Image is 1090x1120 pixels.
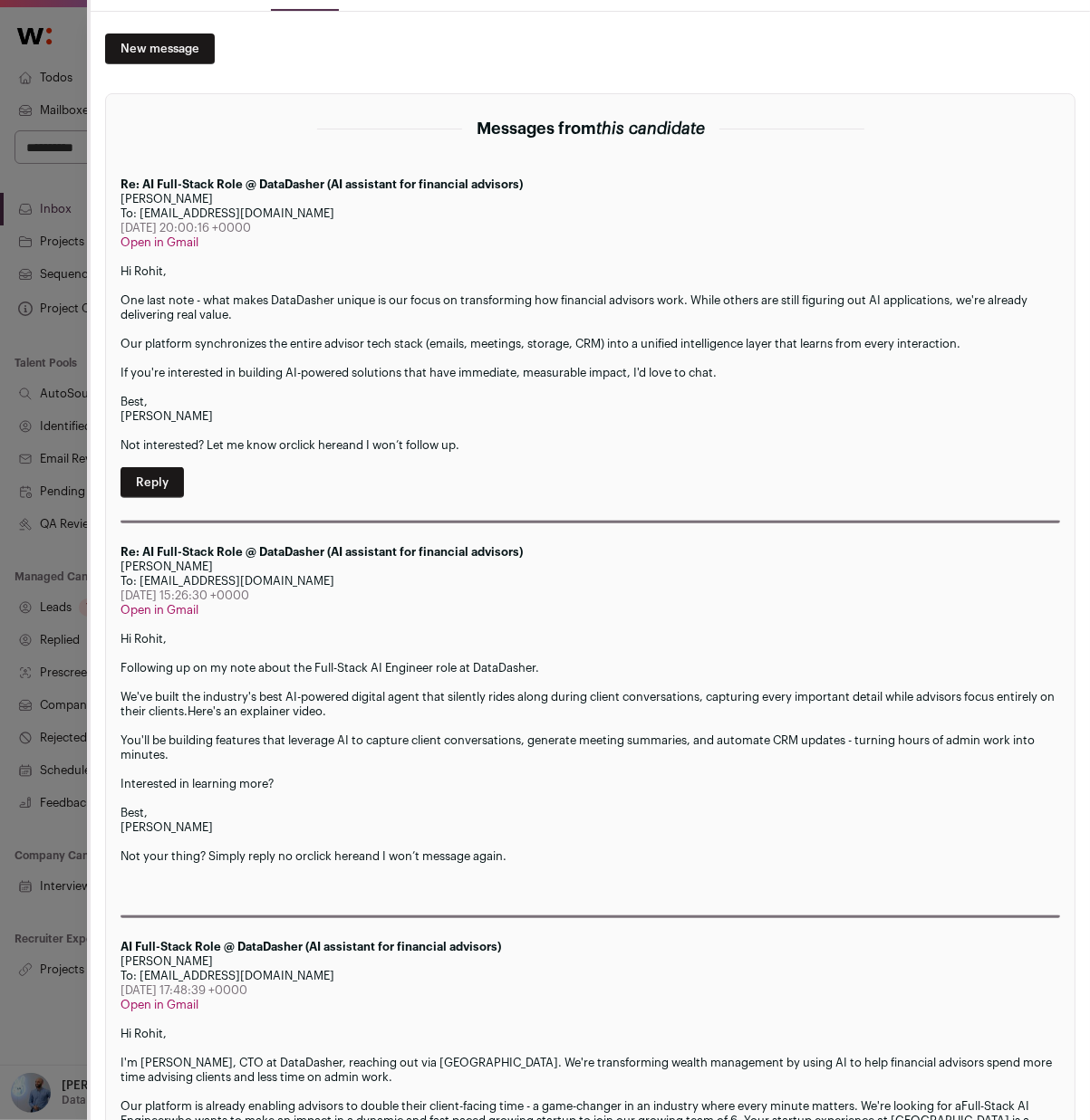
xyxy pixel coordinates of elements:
a: Reply [121,467,184,498]
div: [DATE] 20:00:16 +0000 [121,221,1060,235]
div: Not your thing? Simply reply no or and I won’t message again. [121,849,1060,864]
div: To: [EMAIL_ADDRESS][DOMAIN_NAME] [121,969,1060,983]
div: Hi Rohit, [121,632,1060,646]
div: [PERSON_NAME] [121,560,1060,574]
p: Hi Rohit, One last note - what makes DataDasher unique is our focus on transforming how financial... [121,264,1060,453]
div: I'm [PERSON_NAME], CTO at DataDasher, reaching out via [GEOGRAPHIC_DATA]. We're transforming weal... [121,1056,1060,1085]
a: Open in Gmail [121,999,198,1010]
a: click here [307,850,359,862]
div: To: [EMAIL_ADDRESS][DOMAIN_NAME] [121,574,1060,589]
h2: Messages from [477,116,705,141]
a: Open in Gmail [121,236,198,248]
div: Re: AI Full-Stack Role @ DataDasher (AI assistant for financial advisors) [121,177,1060,192]
a: Open in Gmail [121,604,198,616]
div: You'll be building features that leverage AI to capture client conversations, generate meeting su... [121,733,1060,762]
div: Best, [121,806,1060,820]
div: [PERSON_NAME] [121,820,1060,835]
div: Following up on my note about the Full-Stack AI Engineer role at DataDasher. [121,661,1060,675]
div: Re: AI Full-Stack Role @ DataDasher (AI assistant for financial advisors) [121,545,1060,560]
a: click here [291,439,342,451]
div: To: [EMAIL_ADDRESS][DOMAIN_NAME] [121,206,1060,221]
div: [DATE] 17:48:39 +0000 [121,983,1060,998]
div: [DATE] 15:26:30 +0000 [121,589,1060,603]
div: AI Full-Stack Role @ DataDasher (AI assistant for financial advisors) [121,940,1060,954]
span: this candidate [596,120,705,137]
div: [PERSON_NAME] [121,192,1060,206]
div: Hi Rohit, [121,1027,1060,1041]
div: We've built the industry's best AI-powered digital agent that silently rides along during client ... [121,690,1060,719]
a: New message [105,34,215,64]
div: [PERSON_NAME] [121,954,1060,969]
div: Interested in learning more? [121,777,1060,791]
a: Here's an explainer video [188,705,323,717]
